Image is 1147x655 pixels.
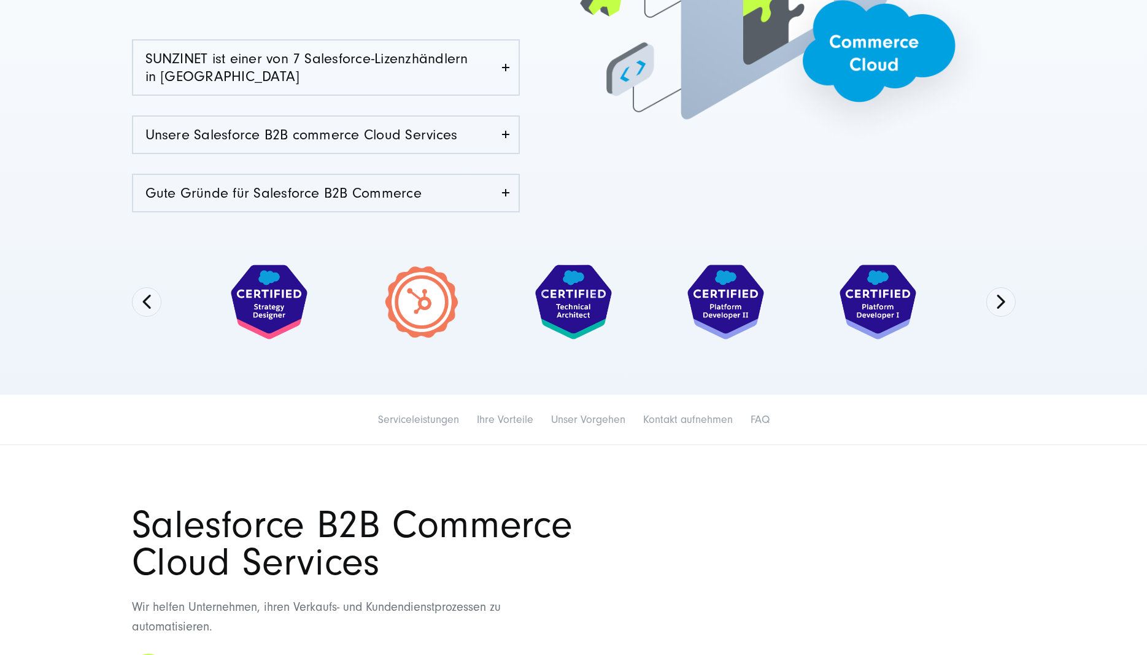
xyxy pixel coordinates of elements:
a: Serviceleistungen [378,413,459,426]
img: Strategy Designer-2 [209,265,330,339]
p: Wir helfen Unternehmen, ihren Verkaufs- und Kundendienstprozessen zu automatisieren. [132,597,574,637]
img: salesforce-certified-Platform-Developer-I-salesforce-agentur-SUNZINET [817,265,939,339]
a: Kontakt aufnehmen [643,413,733,426]
button: Next [986,287,1016,317]
button: Previous [132,287,161,317]
a: Ihre Vorteile [477,413,533,426]
a: SUNZINET ist einer von 7 Salesforce-Lizenzhändlern in [GEOGRAPHIC_DATA] [133,41,519,95]
a: Unsere Salesforce B2B commerce Cloud Services [133,117,519,153]
img: Salesforce-Platform-Developer-II-expert-salesforce agentur SUNZINET [665,265,787,339]
img: Zertifizierte HubSpot Experten - Digitalagentur SUNZINET [361,265,482,339]
a: Unser Vorgehen [551,413,625,426]
img: Salesforce Certified Technical Architect-PhotoRoom.png-PhotoRoom [513,265,635,339]
a: Gute Gründe für Salesforce B2B Commerce [133,175,519,211]
a: FAQ [751,413,770,426]
span: Salesforce B2B Commerce Cloud Services [132,503,573,584]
